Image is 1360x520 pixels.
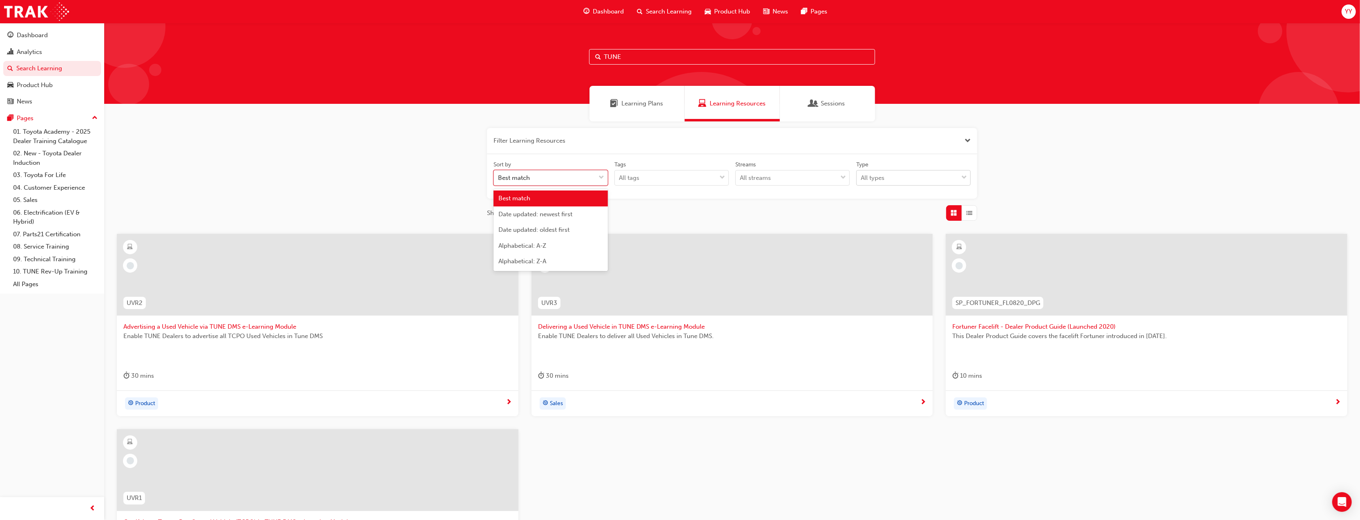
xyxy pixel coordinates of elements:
[10,253,101,266] a: 09. Technical Training
[7,98,13,105] span: news-icon
[593,7,624,16] span: Dashboard
[498,226,569,233] span: Date updated: oldest first
[498,211,572,218] span: Date updated: newest first
[589,49,875,65] input: Search...
[622,99,663,108] span: Learning Plans
[538,322,927,332] span: Delivering a Used Vehicle in TUNE DMS e-Learning Module
[127,437,133,448] span: learningResourceType_ELEARNING-icon
[956,298,1040,308] span: SP_FORTUNER_FL0820_DPG
[3,61,101,76] a: Search Learning
[123,371,154,381] div: 30 mins
[1345,7,1352,16] span: YY
[506,399,512,406] span: next-icon
[10,194,101,206] a: 05. Sales
[10,278,101,291] a: All Pages
[4,2,69,21] img: Trak
[840,173,846,183] span: down-icon
[541,298,557,308] span: UVR3
[614,161,626,169] div: Tags
[10,147,101,169] a: 02. New - Toyota Dealer Induction
[3,45,101,60] a: Analytics
[498,242,546,249] span: Alphabetical: A-Z
[538,371,544,381] span: duration-icon
[856,161,869,169] div: Type
[127,262,134,269] span: learningRecordVerb_NONE-icon
[698,3,757,20] a: car-iconProduct Hub
[17,97,32,106] div: News
[123,332,512,341] span: Enable TUNE Dealers to advertise all TCPO Used Vehicles in Tune DMS
[710,99,766,108] span: Learning Resources
[17,81,53,90] div: Product Hub
[543,398,548,409] span: target-icon
[92,113,98,123] span: up-icon
[550,399,563,408] span: Sales
[498,258,546,265] span: Alphabetical: Z-A
[10,228,101,241] a: 07. Parts21 Certification
[614,161,729,186] label: tagOptions
[590,86,685,121] a: Learning PlansLearning Plans
[964,399,984,408] span: Product
[811,7,827,16] span: Pages
[487,208,537,218] span: Showing 4 results
[583,7,590,17] span: guage-icon
[3,94,101,109] a: News
[637,7,643,17] span: search-icon
[7,65,13,72] span: search-icon
[538,332,927,341] span: Enable TUNE Dealers to deliver all Used Vehicles in Tune DMS.
[7,49,13,56] span: chart-icon
[10,182,101,194] a: 04. Customer Experience
[127,298,143,308] span: UVR2
[577,3,630,20] a: guage-iconDashboard
[795,3,834,20] a: pages-iconPages
[90,504,96,514] span: prev-icon
[127,493,142,503] span: UVR1
[740,173,771,183] div: All streams
[123,371,130,381] span: duration-icon
[763,7,769,17] span: news-icon
[3,28,101,43] a: Dashboard
[127,457,134,464] span: learningRecordVerb_NONE-icon
[127,242,133,253] span: learningResourceType_ELEARNING-icon
[735,161,756,169] div: Streams
[1332,492,1352,512] div: Open Intercom Messenger
[780,86,875,121] a: SessionsSessions
[810,99,818,108] span: Sessions
[10,240,101,253] a: 08. Service Training
[952,371,982,381] div: 10 mins
[128,398,134,409] span: target-icon
[123,322,512,332] span: Advertising a Used Vehicle via TUNE DMS e-Learning Module
[952,322,1341,332] span: Fortuner Facelift - Dealer Product Guide (Launched 2020)
[3,78,101,93] a: Product Hub
[498,173,530,183] div: Best match
[17,31,48,40] div: Dashboard
[494,161,511,169] div: Sort by
[3,111,101,126] button: Pages
[7,32,13,39] span: guage-icon
[1342,4,1356,19] button: YY
[946,234,1347,416] a: SP_FORTUNER_FL0820_DPGFortuner Facelift - Dealer Product Guide (Launched 2020)This Dealer Product...
[498,195,530,202] span: Best match
[861,173,884,183] div: All types
[10,265,101,278] a: 10. TUNE Rev-Up Training
[10,126,101,147] a: 01. Toyota Academy - 2025 Dealer Training Catalogue
[17,47,42,57] div: Analytics
[773,7,788,16] span: News
[698,99,706,108] span: Learning Resources
[7,115,13,122] span: pages-icon
[967,208,973,218] span: List
[10,206,101,228] a: 06. Electrification (EV & Hybrid)
[714,7,750,16] span: Product Hub
[531,234,933,416] a: UVR3Delivering a Used Vehicle in TUNE DMS e-Learning ModuleEnable TUNE Dealers to deliver all Use...
[957,398,962,409] span: target-icon
[685,86,780,121] a: Learning ResourcesLearning Resources
[595,52,601,62] span: Search
[961,173,967,183] span: down-icon
[956,262,963,269] span: learningRecordVerb_NONE-icon
[757,3,795,20] a: news-iconNews
[705,7,711,17] span: car-icon
[920,399,926,406] span: next-icon
[956,242,962,253] span: learningResourceType_ELEARNING-icon
[951,208,957,218] span: Grid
